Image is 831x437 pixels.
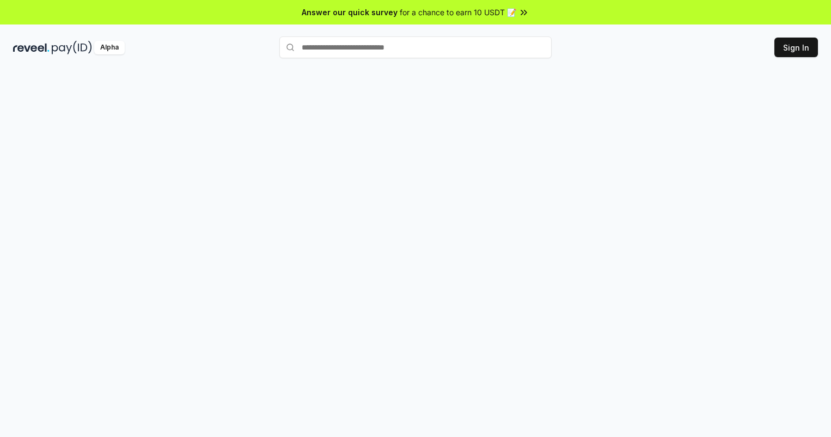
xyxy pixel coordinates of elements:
img: pay_id [52,41,92,54]
span: for a chance to earn 10 USDT 📝 [400,7,516,18]
span: Answer our quick survey [302,7,398,18]
button: Sign In [774,38,818,57]
div: Alpha [94,41,125,54]
img: reveel_dark [13,41,50,54]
